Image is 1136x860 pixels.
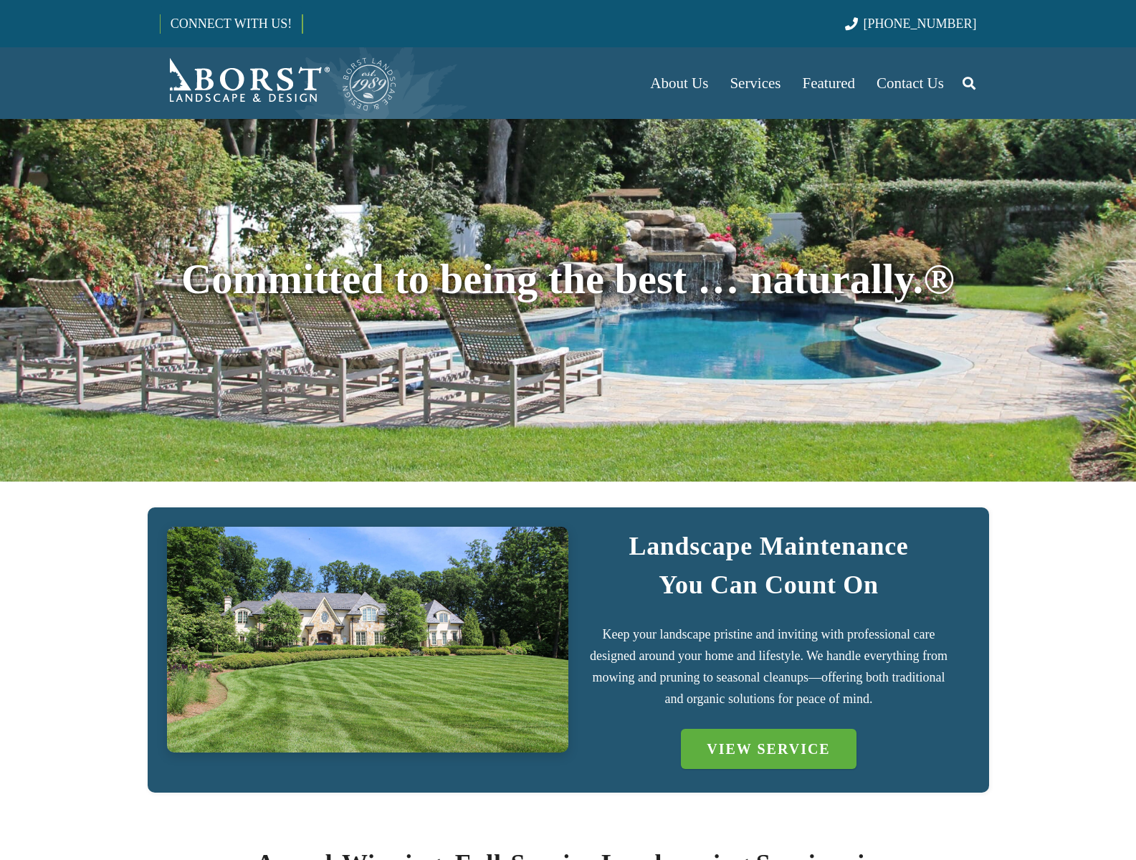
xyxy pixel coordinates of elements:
[639,47,719,119] a: About Us
[650,75,708,92] span: About Us
[845,16,976,31] a: [PHONE_NUMBER]
[792,47,866,119] a: Featured
[167,527,568,752] a: IMG_7723 (1)
[803,75,855,92] span: Featured
[866,47,955,119] a: Contact Us
[629,532,908,560] strong: Landscape Maintenance
[181,256,955,302] span: Committed to being the best … naturally.®
[161,6,302,41] a: CONNECT WITH US!
[877,75,944,92] span: Contact Us
[719,47,791,119] a: Services
[160,54,398,112] a: Borst-Logo
[730,75,781,92] span: Services
[864,16,977,31] span: [PHONE_NUMBER]
[659,570,879,599] strong: You Can Count On
[681,729,856,769] a: VIEW SERVICE
[955,65,983,101] a: Search
[590,627,948,706] span: Keep your landscape pristine and inviting with professional care designed around your home and li...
